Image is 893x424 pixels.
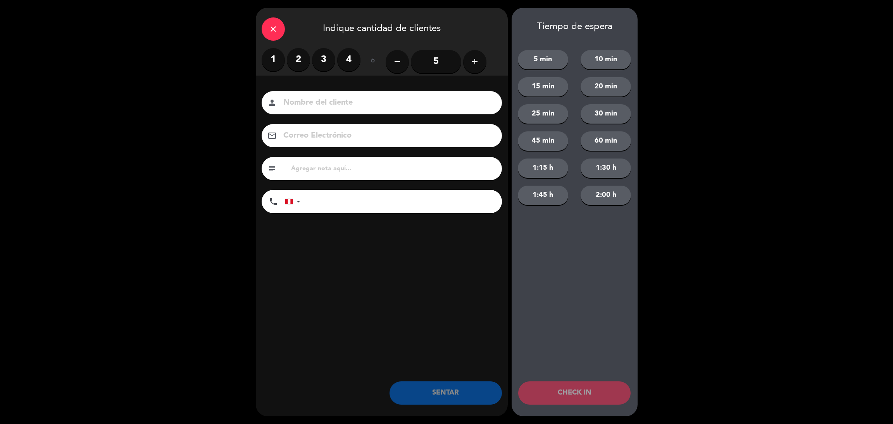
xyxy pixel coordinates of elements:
label: 4 [337,48,360,71]
label: 1 [262,48,285,71]
button: 2:00 h [581,186,631,205]
button: 1:15 h [518,159,568,178]
i: remove [393,57,402,66]
label: 3 [312,48,335,71]
button: 5 min [518,50,568,69]
button: 10 min [581,50,631,69]
label: 2 [287,48,310,71]
div: Peru (Perú): +51 [285,190,303,213]
input: Nombre del cliente [283,96,492,110]
input: Agregar nota aquí... [290,163,496,174]
i: email [267,131,277,140]
button: 60 min [581,131,631,151]
button: 1:30 h [581,159,631,178]
i: phone [269,197,278,206]
button: SENTAR [390,381,502,405]
div: Tiempo de espera [512,21,638,33]
input: Correo Electrónico [283,129,492,143]
button: 1:45 h [518,186,568,205]
button: remove [386,50,409,73]
div: ó [360,48,386,75]
button: add [463,50,486,73]
button: 25 min [518,104,568,124]
div: Indique cantidad de clientes [256,8,508,48]
button: 45 min [518,131,568,151]
i: person [267,98,277,107]
button: 15 min [518,77,568,97]
button: 30 min [581,104,631,124]
button: CHECK IN [518,381,631,405]
i: subject [267,164,277,173]
i: close [269,24,278,34]
button: 20 min [581,77,631,97]
i: add [470,57,479,66]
